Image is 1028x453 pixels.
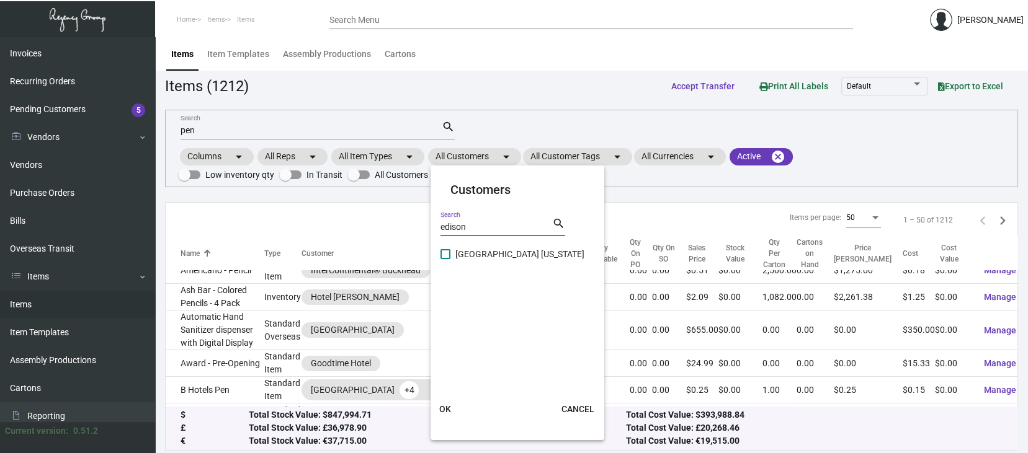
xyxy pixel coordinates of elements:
mat-icon: search [552,216,565,231]
button: OK [426,398,465,420]
div: Current version: [5,424,68,438]
span: CANCEL [561,404,594,414]
span: OK [439,404,451,414]
span: [GEOGRAPHIC_DATA] [US_STATE] [455,247,584,262]
button: CANCEL [552,398,604,420]
div: 0.51.2 [73,424,98,438]
mat-card-title: Customers [450,180,584,199]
